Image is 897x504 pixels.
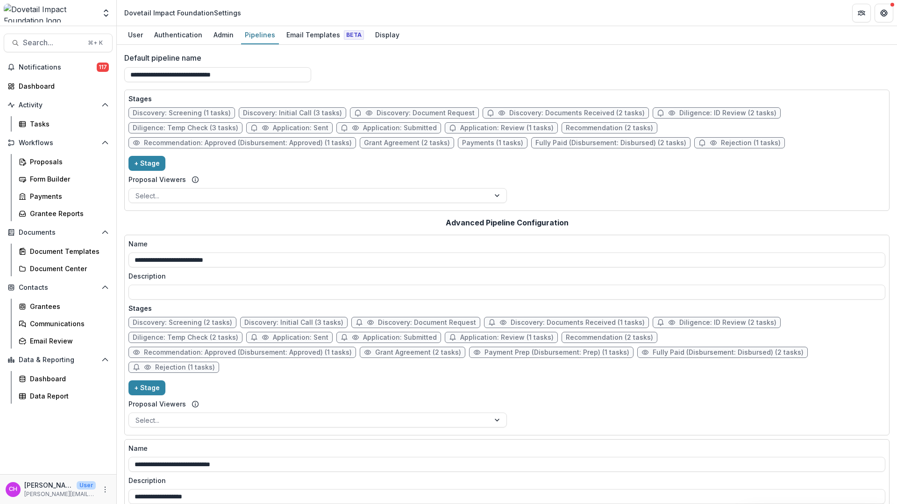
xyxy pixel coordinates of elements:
[124,26,147,44] a: User
[77,481,96,490] p: User
[133,319,232,327] span: Discovery: Screening (2 tasks)
[150,28,206,42] div: Authentication
[210,28,237,42] div: Admin
[15,388,113,404] a: Data Report
[4,98,113,112] button: Open Activity
[371,26,403,44] a: Display
[344,30,364,40] span: Beta
[128,399,186,409] label: Proposal Viewers
[24,480,73,490] p: [PERSON_NAME] [PERSON_NAME]
[128,443,148,453] p: Name
[30,174,105,184] div: Form Builder
[19,139,98,147] span: Workflows
[15,171,113,187] a: Form Builder
[15,244,113,259] a: Document Templates
[133,124,238,132] span: Diligence: Temp Check (3 tasks)
[19,81,105,91] div: Dashboard
[210,26,237,44] a: Admin
[375,349,461,357] span: Grant Agreement (2 tasks)
[19,229,98,237] span: Documents
[241,26,279,44] a: Pipelines
[128,156,165,171] button: + Stage
[4,352,113,367] button: Open Data & Reporting
[30,264,105,273] div: Document Center
[19,101,98,109] span: Activity
[363,334,437,342] span: Application: Submitted
[721,139,781,147] span: Rejection (1 tasks)
[30,374,105,384] div: Dashboard
[364,139,450,147] span: Grant Agreement (2 tasks)
[100,484,111,495] button: More
[4,135,113,150] button: Open Workflows
[875,4,893,22] button: Get Help
[23,38,82,47] span: Search...
[9,486,17,492] div: Courtney Eker Hardy
[283,26,368,44] a: Email Templates Beta
[273,124,328,132] span: Application: Sent
[128,476,880,485] label: Description
[679,319,776,327] span: Diligence: ID Review (2 tasks)
[133,334,238,342] span: Diligence: Temp Check (2 tasks)
[446,218,569,227] h2: Advanced Pipeline Configuration
[679,109,776,117] span: Diligence: ID Review (2 tasks)
[30,191,105,201] div: Payments
[283,28,368,42] div: Email Templates
[15,261,113,276] a: Document Center
[133,109,231,117] span: Discovery: Screening (1 tasks)
[4,280,113,295] button: Open Contacts
[535,139,686,147] span: Fully Paid (Disbursement: Disbursed) (2 tasks)
[460,334,554,342] span: Application: Review (1 tasks)
[124,28,147,42] div: User
[121,6,245,20] nav: breadcrumb
[128,380,165,395] button: + Stage
[509,109,645,117] span: Discovery: Documents Received (2 tasks)
[128,303,885,313] p: Stages
[19,63,97,71] span: Notifications
[378,319,476,327] span: Discovery: Document Request
[128,271,880,281] label: Description
[30,391,105,401] div: Data Report
[460,124,554,132] span: Application: Review (1 tasks)
[97,63,109,72] span: 117
[150,26,206,44] a: Authentication
[852,4,871,22] button: Partners
[244,319,343,327] span: Discovery: Initial Call (3 tasks)
[30,119,105,129] div: Tasks
[653,349,804,357] span: Fully Paid (Disbursement: Disbursed) (2 tasks)
[15,371,113,386] a: Dashboard
[511,319,645,327] span: Discovery: Documents Received (1 tasks)
[30,246,105,256] div: Document Templates
[4,34,113,52] button: Search...
[100,4,113,22] button: Open entity switcher
[155,364,215,371] span: Rejection (1 tasks)
[241,28,279,42] div: Pipelines
[371,28,403,42] div: Display
[30,301,105,311] div: Grantees
[30,157,105,167] div: Proposals
[128,175,186,184] label: Proposal Viewers
[243,109,342,117] span: Discovery: Initial Call (3 tasks)
[15,316,113,331] a: Communications
[4,225,113,240] button: Open Documents
[15,116,113,132] a: Tasks
[124,8,241,18] div: Dovetail Impact Foundation Settings
[128,239,148,249] p: Name
[30,209,105,218] div: Grantee Reports
[19,284,98,292] span: Contacts
[30,319,105,329] div: Communications
[566,124,653,132] span: Recommendation (2 tasks)
[462,139,523,147] span: Payments (1 tasks)
[273,334,328,342] span: Application: Sent
[15,333,113,349] a: Email Review
[15,299,113,314] a: Grantees
[144,349,352,357] span: Recommendation: Approved (Disbursement: Approved) (1 tasks)
[24,490,96,498] p: [PERSON_NAME][EMAIL_ADDRESS][DOMAIN_NAME]
[15,189,113,204] a: Payments
[4,60,113,75] button: Notifications117
[363,124,437,132] span: Application: Submitted
[15,154,113,169] a: Proposals
[15,206,113,221] a: Grantee Reports
[566,334,653,342] span: Recommendation (2 tasks)
[19,356,98,364] span: Data & Reporting
[4,4,96,22] img: Dovetail Impact Foundation logo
